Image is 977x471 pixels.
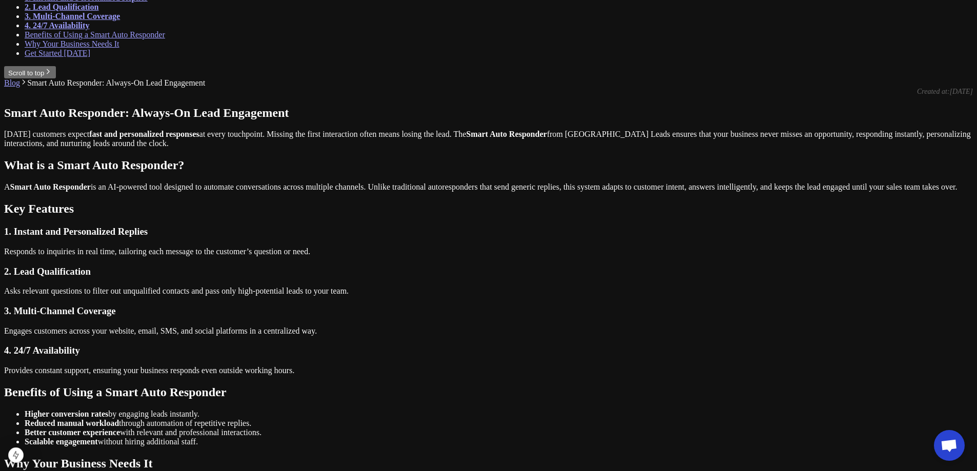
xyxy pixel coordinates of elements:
li: with relevant and professional interactions. [25,428,973,437]
h2: Key Features [4,202,973,216]
strong: Smart Auto Responder [10,182,91,191]
p: Provides constant support, ensuring your business responds even outside working hours. [4,366,973,375]
strong: Smart Auto Responder [466,130,547,138]
strong: 3. Multi-Channel Coverage [4,305,116,316]
strong: 2. Lead Qualification [4,266,91,277]
p: Asks relevant questions to filter out unqualified contacts and pass only high-potential leads to ... [4,286,973,296]
strong: Higher conversion rates [25,409,108,418]
li: through automation of repetitive replies. [25,419,973,428]
a: Why Your Business Needs It [25,39,119,48]
h2: What is a Smart Auto Responder? [4,158,973,172]
a: 3. Multi-Channel Coverage [25,12,120,21]
span: Created at: [DATE] [917,88,973,95]
strong: Better customer experience [25,428,120,437]
h2: Benefits of Using a Smart Auto Responder [4,385,973,399]
li: by engaging leads instantly. [25,409,973,419]
strong: 4. 24/7 Availability [4,345,80,356]
p: [DATE] customers expect at every touchpoint. Missing the first interaction often means losing the... [4,130,973,148]
div: Open chat [934,430,965,461]
strong: fast and personalized responses [89,130,199,138]
strong: 1. Instant and Personalized Replies [4,226,148,237]
button: Scroll to top [4,66,56,78]
a: 4. 24/7 Availability [25,21,89,30]
p: Responds to inquiries in real time, tailoring each message to the customer’s question or need. [4,247,973,256]
a: Benefits of Using a Smart Auto Responder [25,30,165,39]
span: Smart Auto Responder: Always-On Lead Engagement [27,78,205,87]
strong: Reduced manual workload [25,419,119,427]
a: 2. Lead Qualification [25,3,98,11]
strong: Scalable engagement [25,437,98,446]
p: Engages customers across your website, email, SMS, and social platforms in a centralized way. [4,326,973,336]
a: Get Started [DATE] [25,49,90,57]
h1: Smart Auto Responder: Always-On Lead Engagement [4,106,973,120]
li: without hiring additional staff. [25,437,973,446]
h2: Why Your Business Needs It [4,457,973,470]
p: A is an AI-powered tool designed to automate conversations across multiple channels. Unlike tradi... [4,182,973,192]
a: Blog [4,78,20,87]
